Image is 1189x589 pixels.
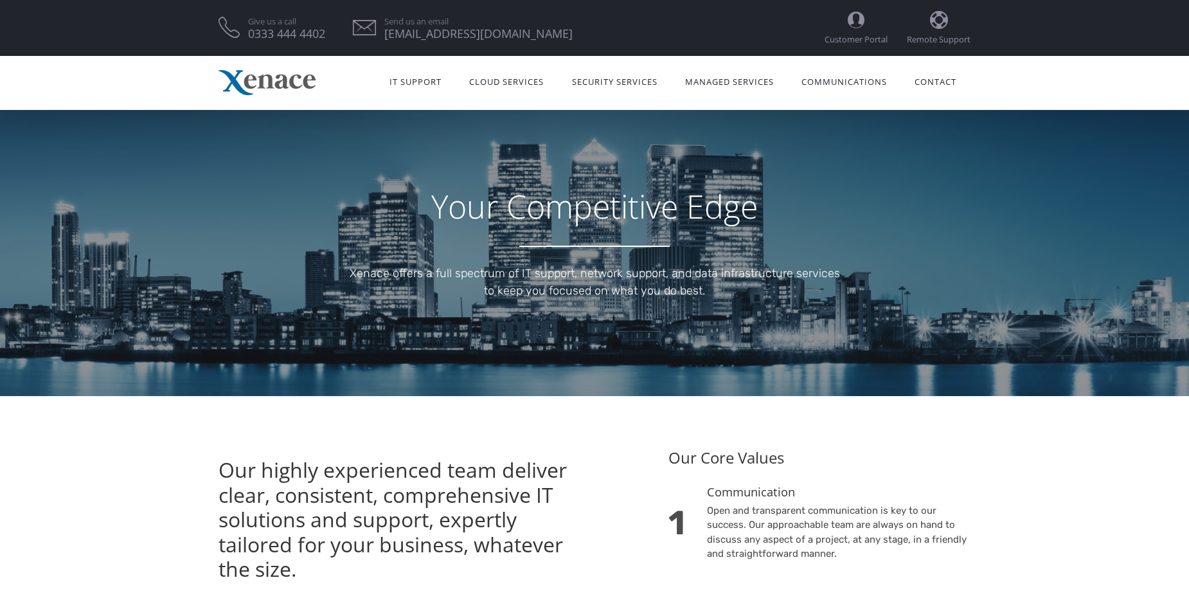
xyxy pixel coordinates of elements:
h3: Your Competitive Edge [219,187,970,226]
a: Managed Services [671,60,787,101]
a: Give us a call 0333 444 4402 [248,17,325,38]
h3: Our highly experienced team deliver clear, consistent, comprehensive IT solutions and support, ex... [219,458,585,581]
a: Communications [788,60,901,101]
span: [EMAIL_ADDRESS][DOMAIN_NAME] [384,30,573,38]
a: Send us an email [EMAIL_ADDRESS][DOMAIN_NAME] [384,17,573,38]
span: Send us an email [384,17,573,26]
span: 0333 444 4402 [248,30,325,38]
span: Give us a call [248,17,325,26]
a: IT Support [376,60,456,101]
h4: Our Core Values [668,448,970,468]
a: Contact [901,60,970,101]
div: Xenace offers a full spectrum of IT support, network support, and data infrastructure services to... [219,265,970,300]
a: Security Services [558,60,671,101]
img: Xenace [219,70,316,95]
h5: Communication [707,484,970,500]
a: Cloud Services [456,60,558,101]
p: Open and transparent communication is key to our success. Our approachable team are always on han... [707,503,970,561]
